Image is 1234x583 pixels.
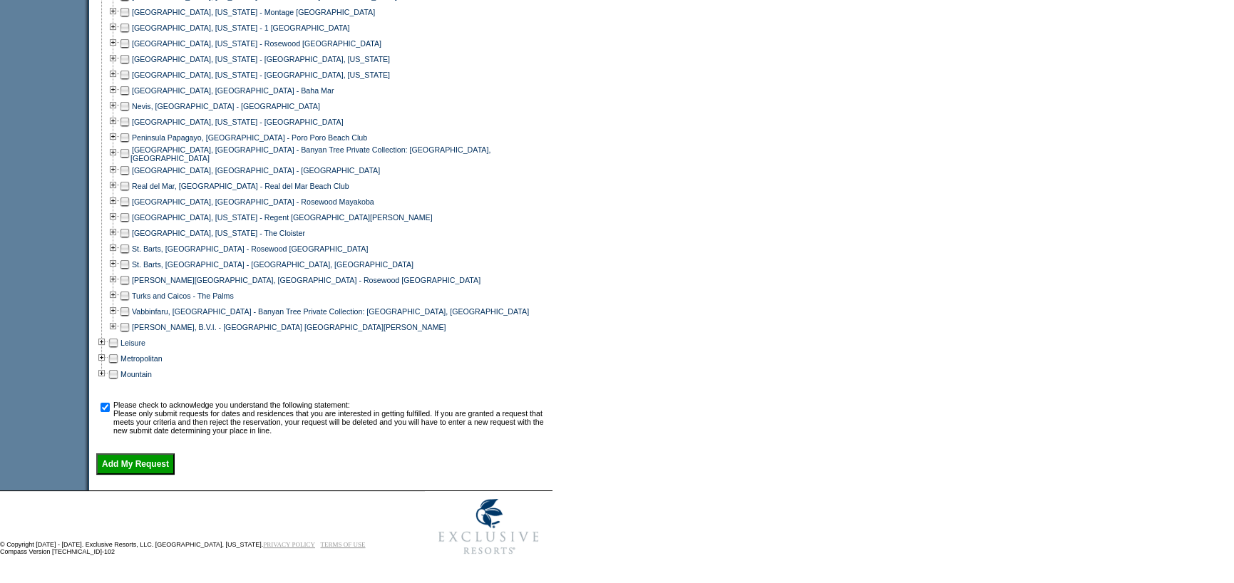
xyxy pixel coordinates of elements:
[132,260,413,269] a: St. Barts, [GEOGRAPHIC_DATA] - [GEOGRAPHIC_DATA], [GEOGRAPHIC_DATA]
[263,541,315,548] a: PRIVACY POLICY
[132,39,381,48] a: [GEOGRAPHIC_DATA], [US_STATE] - Rosewood [GEOGRAPHIC_DATA]
[132,276,480,284] a: [PERSON_NAME][GEOGRAPHIC_DATA], [GEOGRAPHIC_DATA] - Rosewood [GEOGRAPHIC_DATA]
[321,541,366,548] a: TERMS OF USE
[132,213,433,222] a: [GEOGRAPHIC_DATA], [US_STATE] - Regent [GEOGRAPHIC_DATA][PERSON_NAME]
[132,24,350,32] a: [GEOGRAPHIC_DATA], [US_STATE] - 1 [GEOGRAPHIC_DATA]
[132,71,390,79] a: [GEOGRAPHIC_DATA], [US_STATE] - [GEOGRAPHIC_DATA], [US_STATE]
[132,133,367,142] a: Peninsula Papagayo, [GEOGRAPHIC_DATA] - Poro Poro Beach Club
[132,182,349,190] a: Real del Mar, [GEOGRAPHIC_DATA] - Real del Mar Beach Club
[425,491,552,562] img: Exclusive Resorts
[96,453,175,475] input: Add My Request
[132,323,446,331] a: [PERSON_NAME], B.V.I. - [GEOGRAPHIC_DATA] [GEOGRAPHIC_DATA][PERSON_NAME]
[132,197,374,206] a: [GEOGRAPHIC_DATA], [GEOGRAPHIC_DATA] - Rosewood Mayakoba
[113,401,547,435] td: Please check to acknowledge you understand the following statement: Please only submit requests f...
[132,307,529,316] a: Vabbinfaru, [GEOGRAPHIC_DATA] - Banyan Tree Private Collection: [GEOGRAPHIC_DATA], [GEOGRAPHIC_DATA]
[132,166,380,175] a: [GEOGRAPHIC_DATA], [GEOGRAPHIC_DATA] - [GEOGRAPHIC_DATA]
[120,339,145,347] a: Leisure
[132,55,390,63] a: [GEOGRAPHIC_DATA], [US_STATE] - [GEOGRAPHIC_DATA], [US_STATE]
[130,145,490,162] a: [GEOGRAPHIC_DATA], [GEOGRAPHIC_DATA] - Banyan Tree Private Collection: [GEOGRAPHIC_DATA], [GEOGRA...
[132,8,375,16] a: [GEOGRAPHIC_DATA], [US_STATE] - Montage [GEOGRAPHIC_DATA]
[132,102,320,110] a: Nevis, [GEOGRAPHIC_DATA] - [GEOGRAPHIC_DATA]
[132,118,344,126] a: [GEOGRAPHIC_DATA], [US_STATE] - [GEOGRAPHIC_DATA]
[120,354,163,363] a: Metropolitan
[132,291,234,300] a: Turks and Caicos - The Palms
[132,244,368,253] a: St. Barts, [GEOGRAPHIC_DATA] - Rosewood [GEOGRAPHIC_DATA]
[120,370,152,378] a: Mountain
[132,229,305,237] a: [GEOGRAPHIC_DATA], [US_STATE] - The Cloister
[132,86,334,95] a: [GEOGRAPHIC_DATA], [GEOGRAPHIC_DATA] - Baha Mar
